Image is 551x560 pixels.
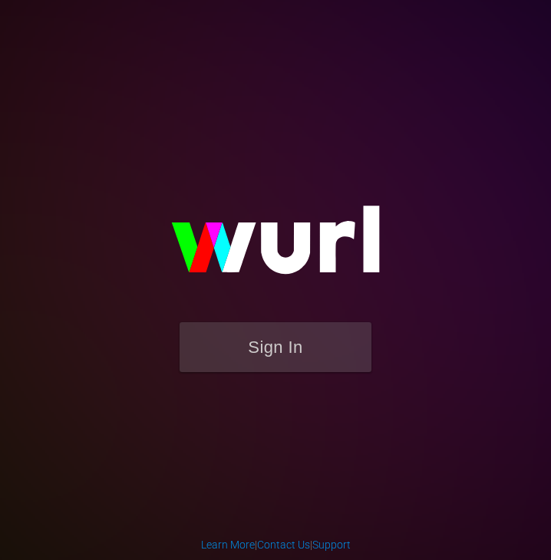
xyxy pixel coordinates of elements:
img: wurl-logo-on-black-223613ac3d8ba8fe6dc639794a292ebdb59501304c7dfd60c99c58986ef67473.svg [122,173,429,321]
a: Learn More [201,539,255,551]
button: Sign In [180,322,371,372]
div: | | [201,537,351,552]
a: Contact Us [257,539,310,551]
a: Support [312,539,351,551]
